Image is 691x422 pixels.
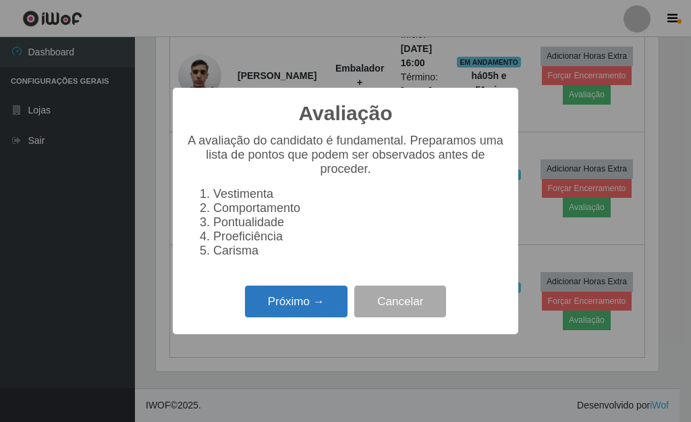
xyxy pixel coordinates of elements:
h2: Avaliação [299,101,393,126]
button: Cancelar [354,286,446,317]
li: Vestimenta [213,187,505,201]
li: Proeficiência [213,230,505,244]
li: Pontualidade [213,215,505,230]
li: Carisma [213,244,505,258]
button: Próximo → [245,286,348,317]
li: Comportamento [213,201,505,215]
p: A avaliação do candidato é fundamental. Preparamos uma lista de pontos que podem ser observados a... [186,134,505,176]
